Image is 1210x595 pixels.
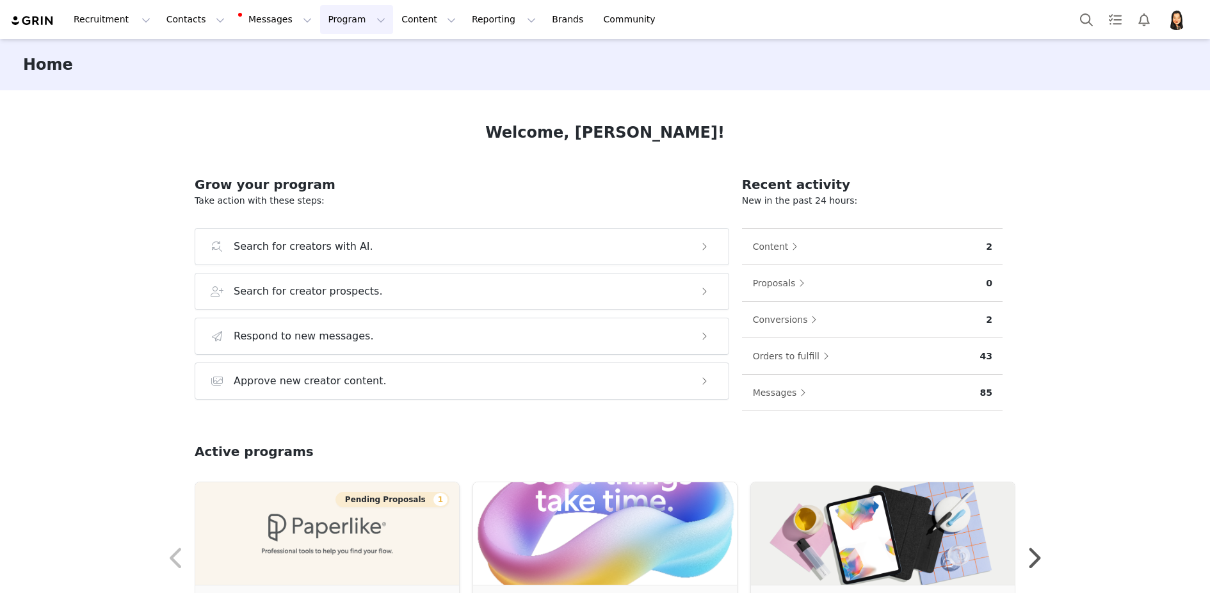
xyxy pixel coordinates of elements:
[980,350,992,363] p: 43
[742,194,1003,208] p: New in the past 24 hours:
[234,373,387,389] h3: Approve new creator content.
[485,121,725,144] h1: Welcome, [PERSON_NAME]!
[335,492,449,507] button: Pending Proposals1
[752,236,805,257] button: Content
[596,5,669,34] a: Community
[464,5,544,34] button: Reporting
[159,5,232,34] button: Contacts
[66,5,158,34] button: Recruitment
[233,5,319,34] button: Messages
[394,5,464,34] button: Content
[980,386,992,400] p: 85
[195,442,314,461] h2: Active programs
[195,175,729,194] h2: Grow your program
[195,363,729,400] button: Approve new creator content.
[473,482,737,585] img: e326aa22-eb3a-4ae3-b1f3-2dd076f013a9.png
[752,346,835,366] button: Orders to fulfill
[195,318,729,355] button: Respond to new messages.
[320,5,393,34] button: Program
[752,309,824,330] button: Conversions
[195,194,729,208] p: Take action with these steps:
[195,482,459,585] img: 1d3d7a84-604c-4a77-b02a-f5311fe0356b.png
[751,482,1015,585] img: 51a2c4a5-c894-4418-912d-de2dbc079f38.png
[195,228,729,265] button: Search for creators with AI.
[234,284,383,299] h3: Search for creator prospects.
[752,273,812,293] button: Proposals
[752,382,813,403] button: Messages
[23,53,73,76] h3: Home
[234,239,373,254] h3: Search for creators with AI.
[1072,5,1101,34] button: Search
[10,15,55,27] img: grin logo
[1101,5,1129,34] a: Tasks
[234,329,374,344] h3: Respond to new messages.
[986,277,992,290] p: 0
[986,240,992,254] p: 2
[986,313,992,327] p: 2
[742,175,1003,194] h2: Recent activity
[544,5,595,34] a: Brands
[195,273,729,310] button: Search for creator prospects.
[1159,10,1200,30] button: Profile
[1130,5,1158,34] button: Notifications
[1166,10,1187,30] img: 8ab0acf9-0547-4d8c-b9c5-8a6381257489.jpg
